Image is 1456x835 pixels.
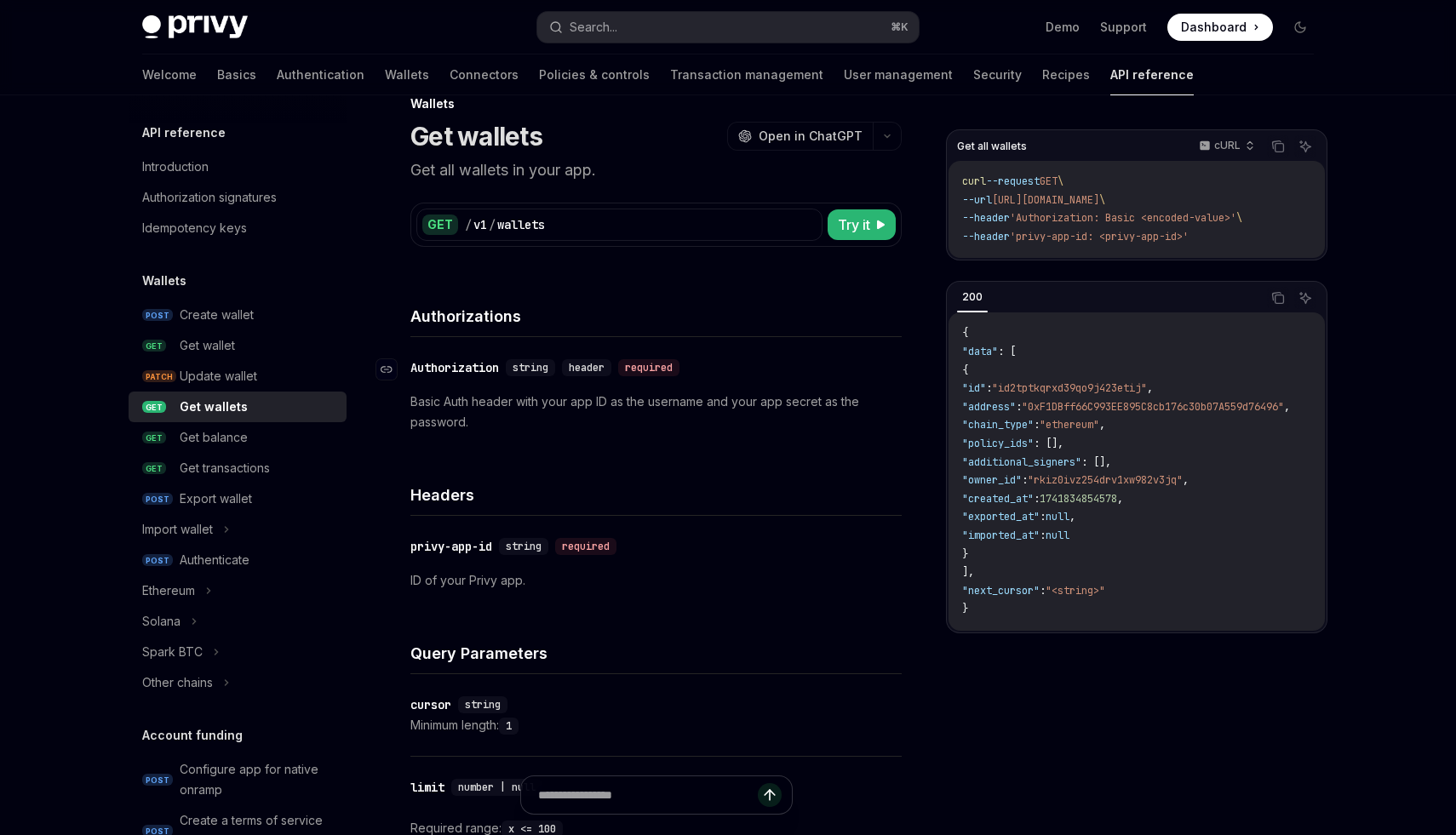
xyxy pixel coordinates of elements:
[539,54,650,95] a: Policies & controls
[142,554,173,567] span: POST
[844,54,953,95] a: User management
[180,458,270,478] div: Get transactions
[1046,529,1069,542] span: null
[570,17,617,37] div: Search...
[1010,230,1189,243] span: 'privy-app-id: <privy-app-id>'
[962,455,1081,469] span: "additional_signers"
[891,20,909,34] span: ⌘ K
[727,122,873,151] button: Open in ChatGPT
[670,54,823,95] a: Transaction management
[142,15,248,39] img: dark logo
[957,287,988,307] div: 200
[1117,492,1123,506] span: ,
[992,381,1147,395] span: "id2tptkqrxd39qo9j423etij"
[962,437,1034,450] span: "policy_ids"
[142,370,176,383] span: PATCH
[962,602,968,615] span: }
[142,432,166,444] span: GET
[142,54,197,95] a: Welcome
[957,140,1027,153] span: Get all wallets
[962,584,1040,598] span: "next_cursor"
[828,209,896,240] button: Try it
[410,305,902,328] h4: Authorizations
[1287,14,1314,41] button: Toggle dark mode
[142,580,195,601] div: Ethereum
[1034,492,1040,506] span: :
[129,453,347,483] a: GETGet transactions
[1034,418,1040,432] span: :
[1058,174,1063,188] span: \
[1099,193,1105,207] span: \
[142,187,277,208] div: Authorization signatures
[129,392,347,422] a: GETGet wallets
[1022,473,1028,487] span: :
[973,54,1022,95] a: Security
[1042,54,1090,95] a: Recipes
[129,754,347,805] a: POSTConfigure app for native onramp
[962,492,1034,506] span: "created_at"
[618,359,679,376] div: required
[1294,287,1316,309] button: Ask AI
[465,216,472,233] div: /
[1294,135,1316,157] button: Ask AI
[1046,19,1080,36] a: Demo
[962,381,986,395] span: "id"
[129,361,347,392] a: PATCHUpdate wallet
[499,718,519,735] code: 1
[142,401,166,414] span: GET
[1069,510,1075,523] span: ,
[129,422,347,453] a: GETGet balance
[506,540,542,553] span: string
[410,359,499,376] div: Authorization
[1110,54,1194,95] a: API reference
[217,54,256,95] a: Basics
[1040,492,1117,506] span: 1741834854578
[129,213,347,243] a: Idempotency keys
[1099,418,1105,432] span: ,
[1189,132,1262,161] button: cURL
[962,547,968,561] span: }
[537,12,919,43] button: Search...⌘K
[142,123,226,143] h5: API reference
[758,783,782,807] button: Send message
[142,672,213,693] div: Other chains
[129,483,347,514] a: POSTExport wallet
[986,381,992,395] span: :
[410,483,902,506] h4: Headers
[450,54,519,95] a: Connectors
[180,427,248,448] div: Get balance
[129,300,347,330] a: POSTCreate wallet
[1284,400,1290,414] span: ,
[1100,19,1147,36] a: Support
[1181,19,1247,36] span: Dashboard
[1267,135,1289,157] button: Copy the contents from the code block
[142,725,243,746] h5: Account funding
[180,335,235,356] div: Get wallet
[410,95,902,112] div: Wallets
[962,565,974,579] span: ],
[410,538,492,555] div: privy-app-id
[410,642,902,665] h4: Query Parameters
[129,545,347,575] a: POSTAuthenticate
[180,397,248,417] div: Get wallets
[962,345,998,358] span: "data"
[142,218,247,238] div: Idempotency keys
[142,493,173,506] span: POST
[410,392,902,432] p: Basic Auth header with your app ID as the username and your app secret as the password.
[962,326,968,340] span: {
[180,489,252,509] div: Export wallet
[1016,400,1022,414] span: :
[180,550,249,570] div: Authenticate
[142,611,181,632] div: Solana
[129,330,347,361] a: GETGet wallet
[1183,473,1189,487] span: ,
[422,214,458,235] div: GET
[1046,510,1069,523] span: null
[1081,455,1111,469] span: : [],
[962,174,986,188] span: curl
[1040,510,1046,523] span: :
[129,152,347,182] a: Introduction
[376,352,410,386] a: Navigate to header
[1167,14,1273,41] a: Dashboard
[1040,584,1046,598] span: :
